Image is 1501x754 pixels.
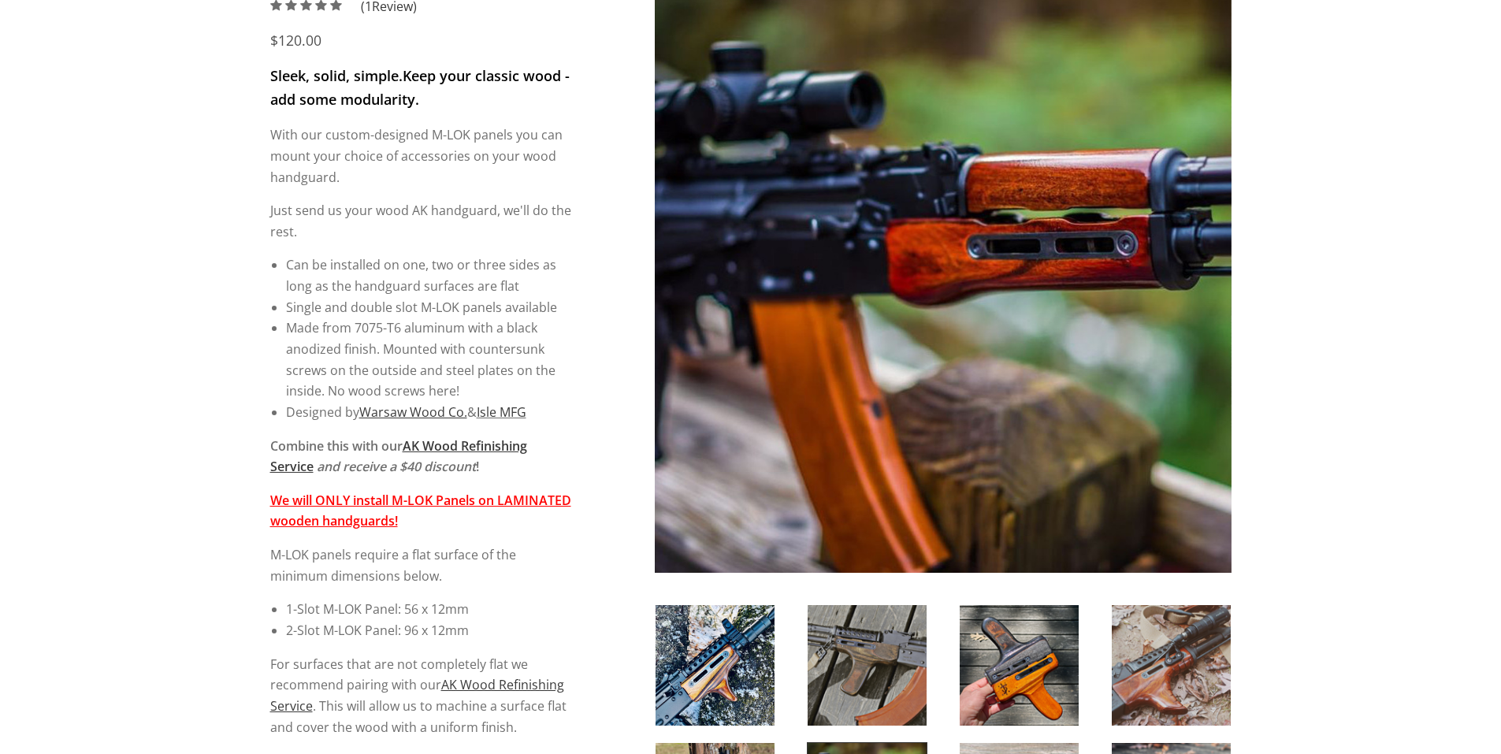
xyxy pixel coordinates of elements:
a: Isle MFG [477,403,526,421]
strong: Combine this with our ! [270,437,527,476]
li: 1-Slot M-LOK Panel: 56 x 12mm [286,599,572,620]
img: AK Wood M-LOK Install Service [808,605,927,726]
img: AK Wood M-LOK Install Service [960,605,1079,726]
li: Can be installed on one, two or three sides as long as the handguard surfaces are flat [286,254,572,296]
a: AK Wood Refinishing Service [270,676,564,715]
a: Warsaw Wood Co. [359,403,467,421]
strong: Keep your classic wood - add some modularity. [270,66,570,109]
p: For surfaces that are not completely flat we recommend pairing with our . This will allow us to m... [270,654,572,738]
img: AK Wood M-LOK Install Service [1112,605,1231,726]
p: With our custom-designed M-LOK panels you can mount your choice of accessories on your wood handg... [270,124,572,188]
li: 2-Slot M-LOK Panel: 96 x 12mm [286,620,572,641]
strong: Sleek, solid, simple. [270,66,403,85]
li: Single and double slot M-LOK panels available [286,297,572,318]
span: $120.00 [270,31,321,50]
em: and receive a $40 discount [317,458,476,475]
li: Made from 7075-T6 aluminum with a black anodized finish. Mounted with countersunk screws on the o... [286,318,572,402]
strong: We will ONLY install M-LOK Panels on LAMINATED wooden handguards! [270,492,571,530]
li: Designed by & [286,402,572,423]
p: M-LOK panels require a flat surface of the minimum dimensions below. [270,544,572,586]
p: Just send us your wood AK handguard, we'll do the rest. [270,200,572,242]
img: AK Wood M-LOK Install Service [656,605,775,726]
